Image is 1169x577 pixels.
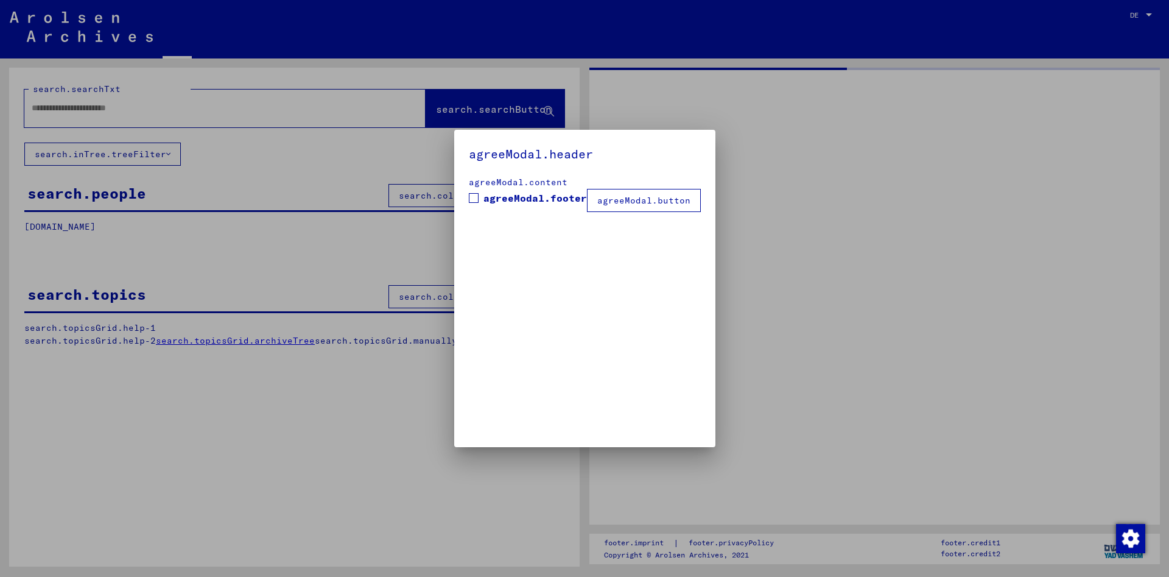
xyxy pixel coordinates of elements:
[1116,524,1145,553] img: Zustimmung ändern
[469,144,701,164] h5: agreeModal.header
[469,176,701,189] div: agreeModal.content
[483,191,587,205] span: agreeModal.footer
[587,189,701,212] button: agreeModal.button
[1115,523,1145,553] div: Zustimmung ändern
